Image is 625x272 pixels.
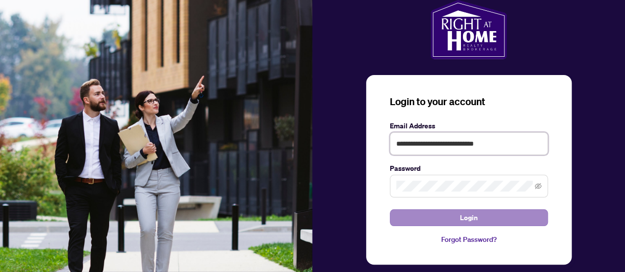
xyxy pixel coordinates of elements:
label: Password [390,163,548,174]
span: Login [460,210,478,226]
label: Email Address [390,120,548,131]
span: eye-invisible [535,183,542,190]
button: Login [390,209,548,226]
h3: Login to your account [390,95,548,109]
a: Forgot Password? [390,234,548,245]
